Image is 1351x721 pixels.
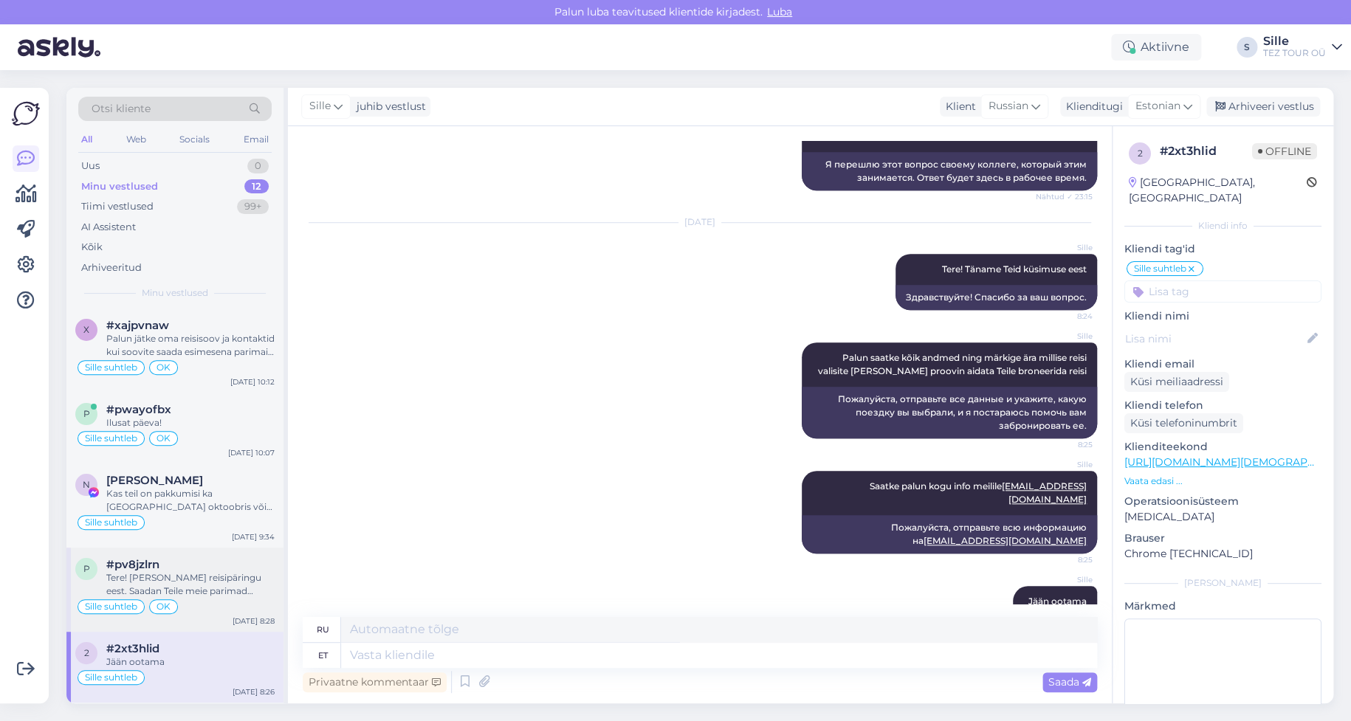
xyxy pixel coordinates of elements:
span: Sille suhtleb [85,518,137,527]
div: Kliendi info [1124,219,1321,232]
a: [EMAIL_ADDRESS][DOMAIN_NAME] [1002,480,1087,505]
div: [DATE] 8:28 [233,615,275,627]
span: Saada [1048,675,1091,689]
span: N [83,479,90,490]
div: Klienditugi [1060,99,1123,114]
span: Nata Olen [106,474,203,487]
div: Socials [176,130,213,149]
div: Uus [81,159,100,173]
div: Пожалуйста, отправьте все данные и укажите, какую поездку вы выбрали, и я постараюсь помочь вам з... [802,387,1097,438]
span: Sille suhtleb [85,673,137,682]
span: 8:25 [1037,439,1093,450]
div: et [318,643,328,668]
span: #pv8jzlrn [106,558,159,571]
div: Kõik [81,240,103,255]
div: Sille [1263,35,1326,47]
span: Offline [1252,143,1317,159]
span: Jään ootama [1028,596,1087,607]
span: p [83,563,90,574]
span: p [83,408,90,419]
p: Vaata edasi ... [1124,475,1321,488]
a: [EMAIL_ADDRESS][DOMAIN_NAME] [924,535,1087,546]
p: Kliendi email [1124,356,1321,372]
div: AI Assistent [81,220,136,235]
div: Kas teil on pakkumisi ka [GEOGRAPHIC_DATA] oktoobris või tuneesiasse ? Sooviks pakkumisi,siis saa... [106,487,275,514]
span: 8:25 [1037,554,1093,565]
div: Tiimi vestlused [81,199,154,214]
span: Minu vestlused [142,286,208,300]
div: Я перешлю этот вопрос своему коллеге, который этим занимается. Ответ будет здесь в рабочее время. [802,152,1097,190]
div: Klient [940,99,976,114]
div: Küsi telefoninumbrit [1124,413,1243,433]
p: Märkmed [1124,598,1321,614]
div: ru [317,617,329,642]
span: Nähtud ✓ 23:15 [1036,191,1093,202]
p: Chrome [TECHNICAL_ID] [1124,546,1321,562]
div: TEZ TOUR OÜ [1263,47,1326,59]
span: Luba [763,5,797,18]
span: Sille [1037,574,1093,585]
span: #pwayofbx [106,403,171,416]
div: # 2xt3hlid [1160,142,1252,160]
span: OK [157,602,171,611]
a: SilleTEZ TOUR OÜ [1263,35,1342,59]
div: 12 [244,179,269,194]
div: [DATE] 9:34 [232,531,275,542]
span: Otsi kliente [92,101,151,117]
img: Askly Logo [12,100,40,128]
span: Sille [309,98,331,114]
div: Пожалуйста, отправьте всю информацию на [802,515,1097,553]
div: [PERSON_NAME] [1124,576,1321,590]
input: Lisa tag [1124,280,1321,303]
p: Kliendi telefon [1124,398,1321,413]
div: Ilusat päeva! [106,416,275,430]
div: Minu vestlused [81,179,158,194]
span: Palun saatke kõik andmed ning märkige ära millise reisi valisite [PERSON_NAME] proovin aidata Tei... [818,352,1089,376]
p: Operatsioonisüsteem [1124,494,1321,509]
div: [GEOGRAPHIC_DATA], [GEOGRAPHIC_DATA] [1129,175,1307,206]
div: Küsi meiliaadressi [1124,372,1229,392]
span: #2xt3hlid [106,642,159,655]
div: Arhiveeri vestlus [1206,97,1320,117]
div: [DATE] [303,215,1097,229]
p: Kliendi nimi [1124,308,1321,324]
div: 99+ [237,199,269,214]
div: 0 [247,159,269,173]
span: #xajpvnaw [106,319,169,332]
p: Kliendi tag'id [1124,241,1321,257]
div: Arhiveeritud [81,261,142,275]
input: Lisa nimi [1125,331,1304,347]
div: Здравствуйте! Спасибо за ваш вопрос. [895,285,1097,310]
span: Russian [989,98,1028,114]
span: Sille [1037,459,1093,470]
span: Tere! Täname Teid küsimuse eest [942,263,1087,275]
span: OK [157,434,171,443]
div: juhib vestlust [351,99,426,114]
div: [DATE] 10:12 [230,376,275,387]
span: Sille suhtleb [1134,264,1186,273]
div: [DATE] 10:07 [228,447,275,458]
div: S [1237,37,1257,58]
div: Email [241,130,272,149]
span: 8:24 [1037,311,1093,322]
span: Estonian [1135,98,1180,114]
div: Palun jätke oma reisisoov ja kontaktid kui soovite saada esimesena parimaid avamispakkumisi [106,332,275,359]
p: [MEDICAL_DATA] [1124,509,1321,525]
span: Sille suhtleb [85,602,137,611]
span: 2 [1138,148,1143,159]
p: Klienditeekond [1124,439,1321,455]
p: Brauser [1124,531,1321,546]
span: Sille suhtleb [85,434,137,443]
span: OK [157,363,171,372]
span: Sille [1037,331,1093,342]
div: Aktiivne [1111,34,1201,61]
div: Web [123,130,149,149]
div: Jään ootama [106,655,275,669]
span: Sille suhtleb [85,363,137,372]
div: All [78,130,95,149]
span: 2 [84,647,89,658]
span: Saatke palun kogu info meilile [870,480,1087,505]
div: Tere! [PERSON_NAME] reisipäringu eest. Saadan Teile meie parimad pakkumised esimesel võimalusel. ... [106,571,275,598]
span: x [83,324,89,335]
div: [DATE] 8:26 [233,686,275,697]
